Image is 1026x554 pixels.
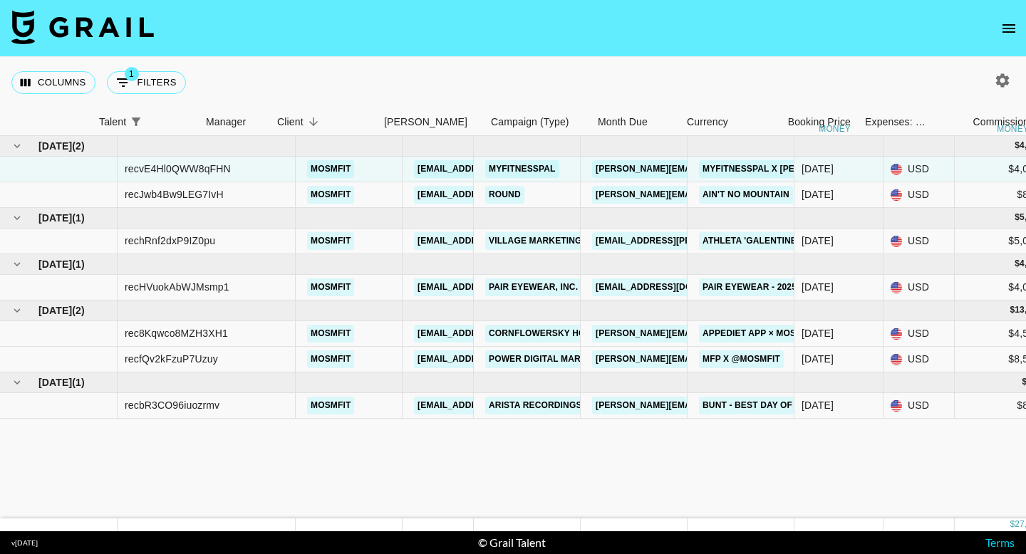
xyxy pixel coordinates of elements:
[1010,304,1015,316] div: $
[699,160,856,178] a: MyFitnessPal x [PERSON_NAME]
[307,325,354,343] a: mosmfit
[7,136,27,156] button: hide children
[125,398,219,412] div: recbR3CO96iuozrmv
[592,186,824,204] a: [PERSON_NAME][EMAIL_ADDRESS][DOMAIN_NAME]
[384,108,467,136] div: [PERSON_NAME]
[485,232,586,250] a: Village Marketing
[802,398,834,412] div: Jul '25
[802,326,834,340] div: May '25
[485,350,617,368] a: Power Digital Marketing
[206,108,246,136] div: Manager
[699,232,888,250] a: Athleta 'Galentines Day' x @Mosmfit
[865,108,926,136] div: Expenses: Remove Commission?
[11,10,154,44] img: Grail Talent
[598,108,648,136] div: Month Due
[307,160,354,178] a: mosmfit
[414,160,574,178] a: [EMAIL_ADDRESS][DOMAIN_NAME]
[680,108,751,136] div: Currency
[985,535,1015,549] a: Terms
[699,397,833,414] a: BUNT - Best Day of My Life
[995,14,1023,43] button: open drawer
[883,347,955,372] div: USD
[72,139,85,153] span: ( 2 )
[592,325,824,343] a: [PERSON_NAME][EMAIL_ADDRESS][DOMAIN_NAME]
[802,352,834,366] div: May '25
[883,182,955,208] div: USD
[883,229,955,254] div: USD
[377,108,484,136] div: Booker
[485,325,698,343] a: CORNFLOWERSKY HOLDINGS [DOMAIN_NAME].
[485,397,586,414] a: Arista Recordings
[125,187,224,202] div: recJwb4Bw9LEG7IvH
[414,278,574,296] a: [EMAIL_ADDRESS][DOMAIN_NAME]
[126,112,146,132] div: 1 active filter
[414,397,574,414] a: [EMAIL_ADDRESS][DOMAIN_NAME]
[1015,140,1020,152] div: $
[125,326,228,340] div: rec8Kqwco8MZH3XH1
[307,278,354,296] a: mosmfit
[883,393,955,419] div: USD
[414,186,574,204] a: [EMAIL_ADDRESS][DOMAIN_NAME]
[1015,211,1020,224] div: $
[883,275,955,300] div: USD
[307,350,354,368] a: mosmfit
[592,278,752,296] a: [EMAIL_ADDRESS][DOMAIN_NAME]
[72,303,85,318] span: ( 2 )
[92,108,199,136] div: Talent
[802,162,834,176] div: Jan '25
[414,232,574,250] a: [EMAIL_ADDRESS][DOMAIN_NAME]
[307,232,354,250] a: mosmfit
[414,350,574,368] a: [EMAIL_ADDRESS][DOMAIN_NAME]
[11,71,95,94] button: Select columns
[7,372,27,392] button: hide children
[38,303,72,318] span: [DATE]
[485,278,581,296] a: Pair Eyewear, Inc.
[883,157,955,182] div: USD
[592,350,898,368] a: [PERSON_NAME][EMAIL_ADDRESS][PERSON_NAME][DOMAIN_NAME]
[125,352,218,366] div: recfQv2kFzuP7Uzuy
[485,186,524,204] a: Round
[125,280,229,294] div: recHVuokAbWJMsmp1
[11,538,38,548] div: v [DATE]
[99,108,126,136] div: Talent
[304,112,323,132] button: Sort
[199,108,270,136] div: Manager
[592,232,824,250] a: [EMAIL_ADDRESS][PERSON_NAME][DOMAIN_NAME]
[72,257,85,271] span: ( 1 )
[788,108,851,136] div: Booking Price
[802,187,834,202] div: Jan '25
[591,108,680,136] div: Month Due
[38,211,72,225] span: [DATE]
[307,186,354,204] a: mosmfit
[1015,258,1020,270] div: $
[484,108,591,136] div: Campaign (Type)
[858,108,929,136] div: Expenses: Remove Commission?
[699,325,820,343] a: Appediet APP × mosmfit
[478,535,546,550] div: © Grail Talent
[802,280,834,294] div: Mar '25
[72,211,85,225] span: ( 1 )
[125,234,215,248] div: rechRnf2dxP9IZ0pu
[307,397,354,414] a: mosmfit
[270,108,377,136] div: Client
[802,234,834,248] div: Feb '25
[126,112,146,132] button: Show filters
[592,160,824,178] a: [PERSON_NAME][EMAIL_ADDRESS][DOMAIN_NAME]
[277,108,304,136] div: Client
[38,257,72,271] span: [DATE]
[883,321,955,347] div: USD
[485,160,559,178] a: MyFitnessPal
[819,125,851,133] div: money
[107,71,186,94] button: Show filters
[125,67,139,81] span: 1
[72,375,85,390] span: ( 1 )
[414,325,574,343] a: [EMAIL_ADDRESS][DOMAIN_NAME]
[687,108,728,136] div: Currency
[699,350,784,368] a: MFP x @mosmfit
[7,254,27,274] button: hide children
[699,186,793,204] a: Ain't No Mountain
[125,162,231,176] div: recvE4Hl0QWW8qFHN
[7,208,27,228] button: hide children
[491,108,569,136] div: Campaign (Type)
[7,300,27,320] button: hide children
